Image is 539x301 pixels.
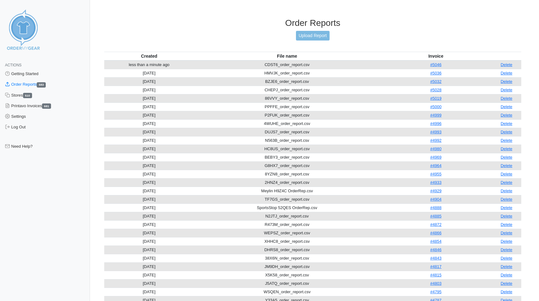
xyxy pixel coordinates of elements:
[104,77,194,86] td: [DATE]
[194,178,380,187] td: 2HNZ4_order_report.csv
[194,262,380,271] td: JM9DH_order_report.csv
[430,146,441,151] a: #4980
[430,214,441,218] a: #4885
[194,237,380,246] td: XHHC8_order_report.csv
[430,189,441,193] a: #4929
[194,103,380,111] td: PPFFE_order_report.csv
[430,88,441,92] a: #5028
[104,220,194,229] td: [DATE]
[501,205,513,210] a: Delete
[104,136,194,145] td: [DATE]
[104,279,194,288] td: [DATE]
[194,153,380,161] td: BEBY3_order_report.csv
[430,138,441,143] a: #4992
[104,52,194,60] th: Created
[104,128,194,136] td: [DATE]
[430,104,441,109] a: #5000
[104,203,194,212] td: [DATE]
[194,279,380,288] td: J5ATQ_order_report.csv
[194,271,380,279] td: X5K58_order_report.csv
[430,247,441,252] a: #4846
[501,231,513,235] a: Delete
[194,111,380,119] td: P2FUK_order_report.csv
[430,62,441,67] a: #5046
[430,231,441,235] a: #4866
[104,153,194,161] td: [DATE]
[501,113,513,117] a: Delete
[194,288,380,296] td: WSQEN_order_report.csv
[430,79,441,84] a: #5032
[430,130,441,134] a: #4993
[42,103,51,109] span: 681
[501,71,513,75] a: Delete
[5,63,21,67] span: Actions
[194,254,380,262] td: 38X6N_order_report.csv
[501,214,513,218] a: Delete
[194,187,380,195] td: Meylin H9Z4C OrderRep.csv
[194,212,380,220] td: N2JTJ_order_report.csv
[430,172,441,176] a: #4955
[104,103,194,111] td: [DATE]
[501,163,513,168] a: Delete
[23,93,32,98] span: 510
[430,273,441,277] a: #4815
[194,203,380,212] td: SportsStop 52QES OrderRep.csv
[501,180,513,185] a: Delete
[501,79,513,84] a: Delete
[430,264,441,269] a: #4817
[430,289,441,294] a: #4795
[501,155,513,160] a: Delete
[501,121,513,126] a: Delete
[194,170,380,178] td: 8YZN8_order_report.csv
[501,222,513,227] a: Delete
[104,246,194,254] td: [DATE]
[501,172,513,176] a: Delete
[194,220,380,229] td: R473M_order_report.csv
[430,121,441,126] a: #4996
[104,119,194,128] td: [DATE]
[194,246,380,254] td: DHRS8_order_report.csv
[104,145,194,153] td: [DATE]
[194,161,380,170] td: G8HX7_order_report.csv
[104,69,194,77] td: [DATE]
[430,239,441,244] a: #4854
[104,212,194,220] td: [DATE]
[104,161,194,170] td: [DATE]
[430,96,441,101] a: #5019
[194,128,380,136] td: DUJS7_order_report.csv
[194,229,380,237] td: WEPSZ_order_report.csv
[37,82,46,88] span: 683
[194,60,380,69] td: CDST6_order_report.csv
[194,77,380,86] td: BZJE6_order_report.csv
[501,104,513,109] a: Delete
[430,155,441,160] a: #4969
[296,31,330,41] a: Upload Report
[501,138,513,143] a: Delete
[501,239,513,244] a: Delete
[194,136,380,145] td: N563B_order_report.csv
[430,256,441,260] a: #4843
[501,273,513,277] a: Delete
[104,262,194,271] td: [DATE]
[104,195,194,203] td: [DATE]
[104,170,194,178] td: [DATE]
[430,71,441,75] a: #5036
[104,86,194,94] td: [DATE]
[430,113,441,117] a: #4999
[501,189,513,193] a: Delete
[194,119,380,128] td: 4WUHE_order_report.csv
[501,130,513,134] a: Delete
[194,94,380,103] td: 86VVY_order_report.csv
[501,62,513,67] a: Delete
[104,187,194,195] td: [DATE]
[194,86,380,94] td: CHEPJ_order_report.csv
[104,111,194,119] td: [DATE]
[194,52,380,60] th: File name
[194,195,380,203] td: TF7GS_order_report.csv
[104,254,194,262] td: [DATE]
[104,229,194,237] td: [DATE]
[501,281,513,286] a: Delete
[501,96,513,101] a: Delete
[430,197,441,202] a: #4904
[501,256,513,260] a: Delete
